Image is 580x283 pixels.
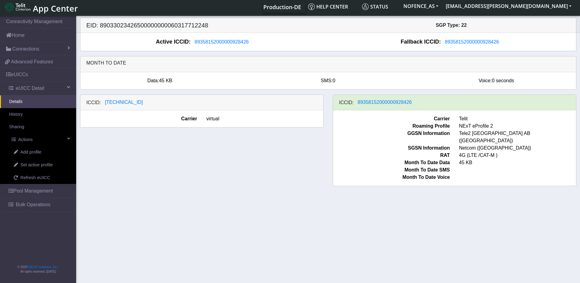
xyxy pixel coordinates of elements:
[5,172,76,184] a: Refresh eUICC
[329,174,455,181] span: Month To Date Voice
[263,1,301,13] a: Your current platform instance
[82,22,328,29] h5: EID: 89033023426500000000060317712248
[442,1,575,12] button: [EMAIL_ADDRESS][PERSON_NAME][DOMAIN_NAME]
[20,149,41,156] span: Add profile
[441,38,503,46] button: 89358152000000928426
[333,78,336,83] span: 0
[5,159,76,172] a: Set active profile
[2,184,76,198] a: Pool Management
[76,115,202,122] span: Carrier
[27,265,58,269] a: Telit IoT Solutions, Inc.
[33,3,78,14] span: App Center
[86,60,570,66] h6: Month to date
[329,152,455,159] span: RAT
[16,201,51,208] span: Bulk Operations
[436,23,467,28] span: SGP Type: 22
[5,146,76,159] a: Add profile
[20,175,50,181] span: Refresh eUICC
[354,98,416,106] button: 89358152000000928426
[308,3,315,10] img: knowledge.svg
[195,39,249,44] span: 89358152000000928426
[16,85,44,92] span: eUICC Detail
[147,78,159,83] span: Data:
[479,78,492,83] span: Voice:
[306,1,360,13] a: Help center
[191,38,253,46] button: 89358152000000928426
[202,115,328,122] span: virtual
[105,100,143,105] span: [TECHNICAL_ID]
[329,166,455,174] span: Month To Date SMS
[5,0,77,13] a: App Center
[321,78,332,83] span: SMS:
[86,100,101,105] h6: ICCID:
[329,115,455,122] span: Carrier
[101,98,147,106] button: [TECHNICAL_ID]
[329,130,455,144] span: GGSN Information
[358,100,412,105] span: 89358152000000928426
[18,136,33,143] span: Actions
[329,122,455,130] span: Roaming Profile
[159,78,172,83] span: 45 KB
[329,144,455,152] span: SGSN Information
[492,78,514,83] span: 0 seconds
[360,1,400,13] a: Status
[400,1,442,12] button: NOFENCE_AS
[362,3,369,10] img: status.svg
[263,3,301,11] span: Production-DE
[445,39,499,44] span: 89358152000000928426
[12,45,39,53] span: Connections
[339,100,354,105] h6: ICCID:
[156,38,191,46] span: Active ICCID:
[2,133,76,146] a: Actions
[362,3,388,10] span: Status
[5,2,30,12] img: logo-telit-cinterion-gw-new.png
[329,159,455,166] span: Month To Date Data
[308,3,348,10] span: Help center
[2,82,76,95] a: eUICC Detail
[11,58,53,65] span: Advanced Features
[2,198,76,211] a: Bulk Operations
[401,38,441,46] span: Fallback ICCID:
[20,162,53,168] span: Set active profile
